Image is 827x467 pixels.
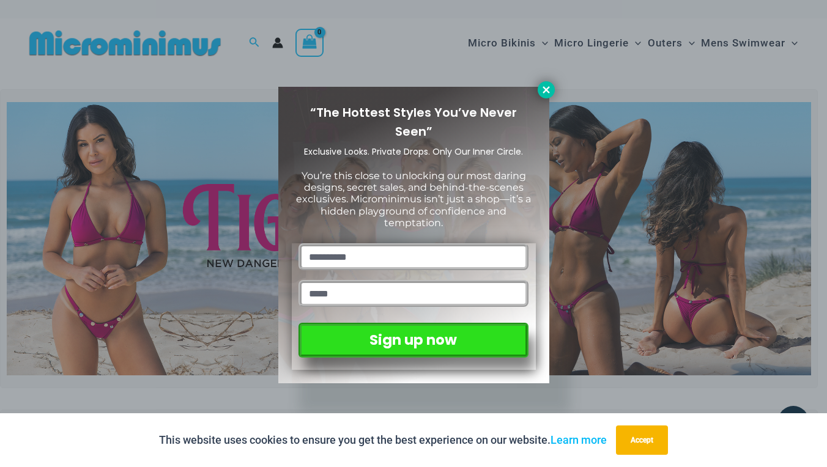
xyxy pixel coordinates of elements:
[159,431,607,449] p: This website uses cookies to ensure you get the best experience on our website.
[538,81,555,98] button: Close
[299,323,528,358] button: Sign up now
[296,170,531,229] span: You’re this close to unlocking our most daring designs, secret sales, and behind-the-scenes exclu...
[616,425,668,455] button: Accept
[310,104,517,140] span: “The Hottest Styles You’ve Never Seen”
[304,145,523,158] span: Exclusive Looks. Private Drops. Only Our Inner Circle.
[551,433,607,446] a: Learn more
